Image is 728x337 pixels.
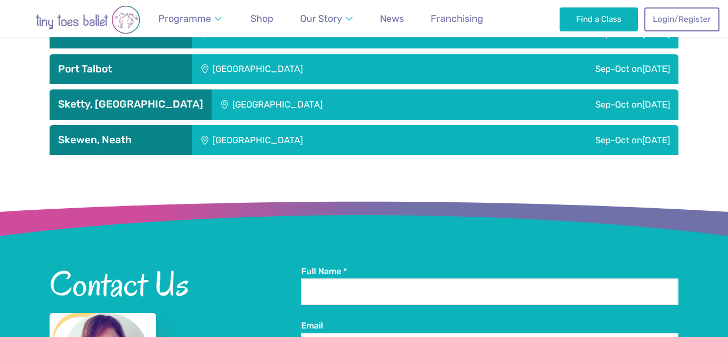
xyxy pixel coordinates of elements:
a: Shop [246,7,278,31]
a: Our Story [295,7,358,31]
span: Franchising [431,13,483,24]
h2: Contact Us [50,266,301,302]
div: Sep-Oct on [467,125,678,155]
span: Programme [158,13,211,24]
span: [DATE] [642,63,670,74]
span: Our Story [300,13,342,24]
a: Franchising [426,7,488,31]
img: tiny toes ballet [13,5,163,34]
a: Programme [153,7,227,31]
h3: Port Talbot [58,63,183,76]
div: [GEOGRAPHIC_DATA] [192,54,467,84]
label: Full Name * [301,266,678,277]
a: Login/Register [644,7,719,31]
h3: Sketty, [GEOGRAPHIC_DATA] [58,98,203,111]
a: News [375,7,409,31]
a: Find a Class [560,7,638,31]
div: [GEOGRAPHIC_DATA] [212,89,475,119]
div: Sep-Oct on [467,54,678,84]
span: Shop [250,13,273,24]
div: Sep-Oct on [475,89,678,119]
span: News [380,13,404,24]
span: [DATE] [642,99,670,110]
label: Email [301,320,678,332]
h3: Skewen, Neath [58,134,183,146]
span: [DATE] [642,135,670,145]
div: [GEOGRAPHIC_DATA] [192,125,467,155]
